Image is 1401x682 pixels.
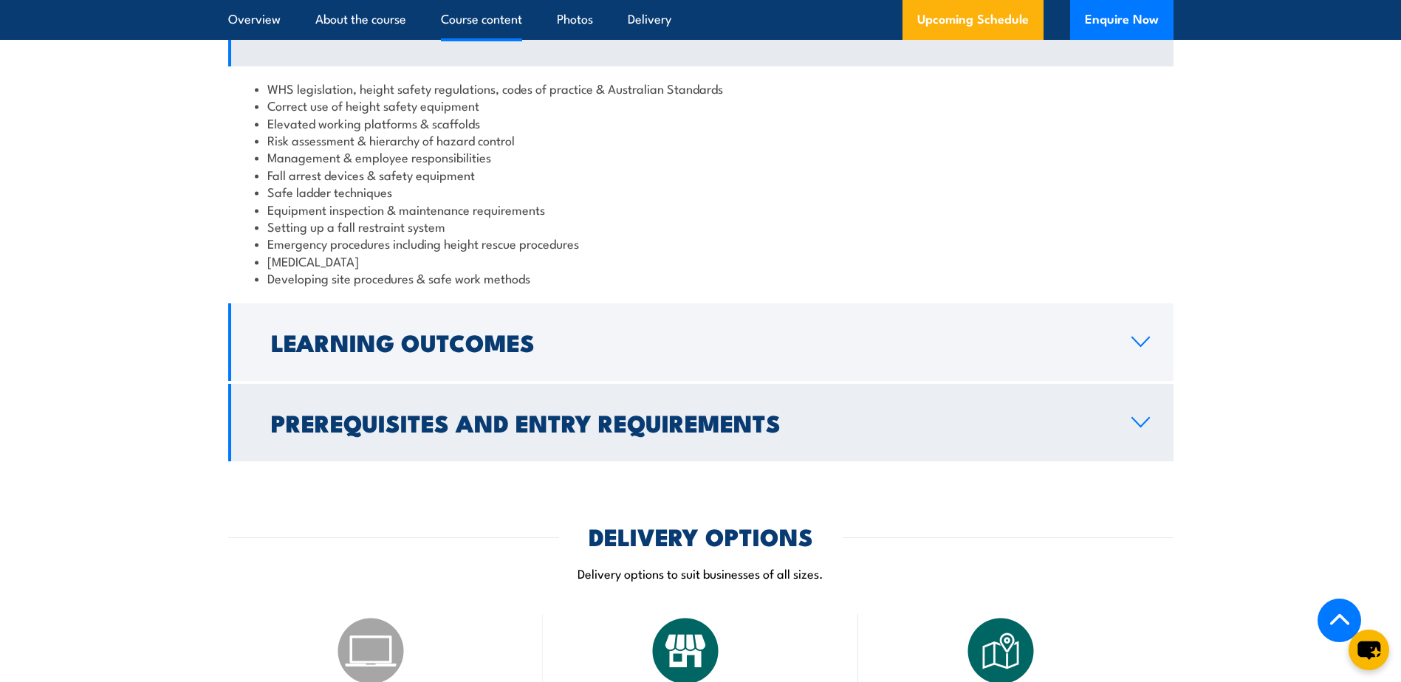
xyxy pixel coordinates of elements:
li: WHS legislation, height safety regulations, codes of practice & Australian Standards [255,80,1147,97]
li: Emergency procedures including height rescue procedures [255,235,1147,252]
li: Developing site procedures & safe work methods [255,269,1147,286]
h2: DELIVERY OPTIONS [589,526,813,546]
button: chat-button [1349,630,1389,670]
li: Correct use of height safety equipment [255,97,1147,114]
a: Learning Outcomes [228,303,1174,381]
h2: Learning Outcomes [271,331,1108,352]
li: Safe ladder techniques [255,183,1147,200]
li: [MEDICAL_DATA] [255,252,1147,269]
h2: Prerequisites and Entry Requirements [271,412,1108,433]
li: Elevated working platforms & scaffolds [255,114,1147,131]
a: Prerequisites and Entry Requirements [228,384,1174,461]
p: Delivery options to suit businesses of all sizes. [228,565,1174,582]
li: Management & employee responsibilities [255,148,1147,165]
li: Risk assessment & hierarchy of hazard control [255,131,1147,148]
li: Setting up a fall restraint system [255,218,1147,235]
li: Equipment inspection & maintenance requirements [255,201,1147,218]
li: Fall arrest devices & safety equipment [255,166,1147,183]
